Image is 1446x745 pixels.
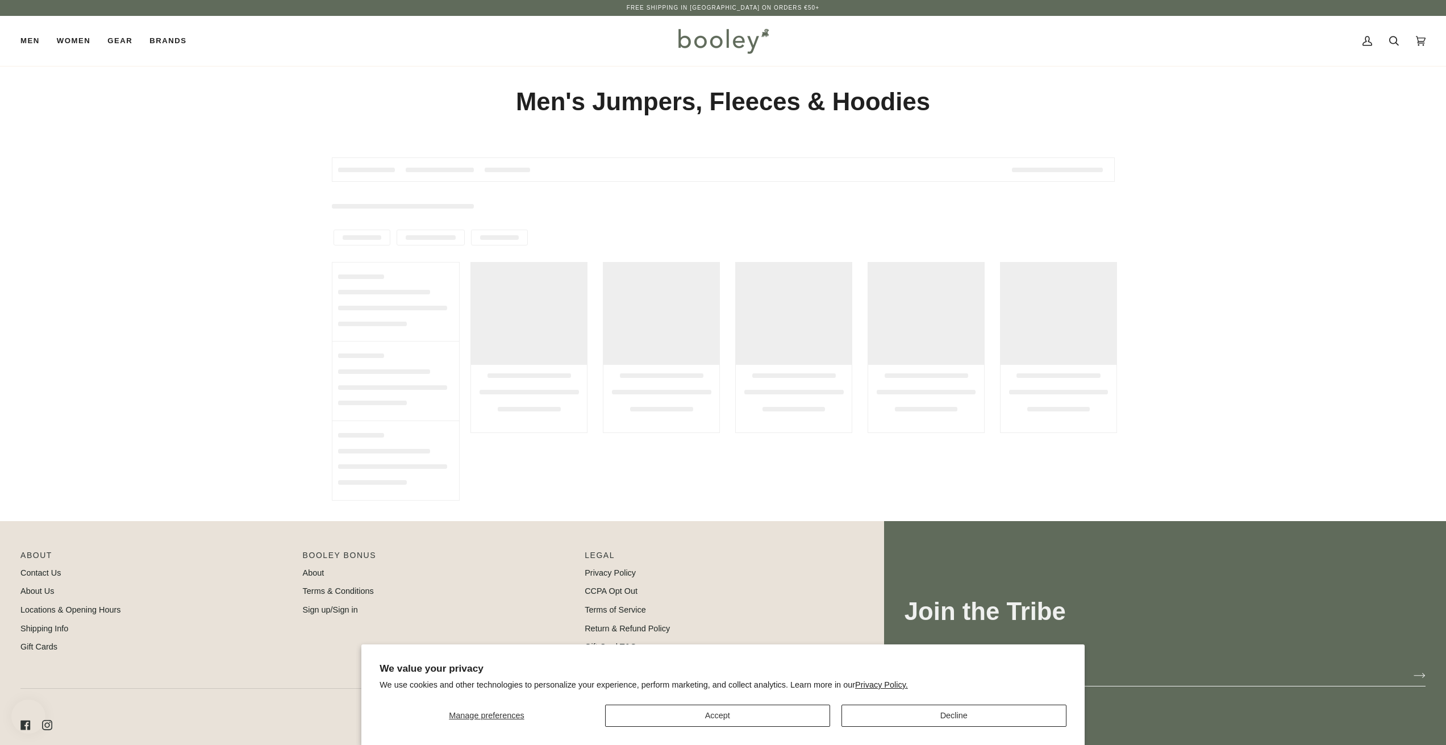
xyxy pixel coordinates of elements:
a: Return & Refund Policy [585,624,670,633]
a: About Us [20,586,54,596]
a: Gear [99,16,141,66]
p: Get updates on Deals, Launches & Events [905,646,1426,658]
iframe: Button to open loyalty program pop-up [11,700,45,734]
a: Contact Us [20,568,61,577]
a: Brands [141,16,195,66]
h1: Men's Jumpers, Fleeces & Hoodies [332,86,1115,118]
img: Booley [673,24,773,57]
a: CCPA Opt Out [585,586,637,596]
a: Privacy Policy. [855,680,908,689]
p: Booley Bonus [303,550,574,567]
p: Free Shipping in [GEOGRAPHIC_DATA] on Orders €50+ [627,3,819,13]
a: Sign up/Sign in [303,605,358,614]
a: Locations & Opening Hours [20,605,121,614]
p: We use cookies and other technologies to personalize your experience, perform marketing, and coll... [380,680,1066,690]
input: your-email@example.com [905,665,1395,686]
button: Join [1395,666,1426,684]
a: Shipping Info [20,624,68,633]
button: Manage preferences [380,705,593,727]
button: Decline [841,705,1066,727]
a: Gift Card T&Cs [585,642,640,651]
span: Manage preferences [449,711,524,720]
a: Privacy Policy [585,568,636,577]
span: Women [57,35,90,47]
span: Brands [149,35,186,47]
a: About [303,568,324,577]
span: Gear [107,35,132,47]
a: Women [48,16,99,66]
span: Men [20,35,40,47]
p: Pipeline_Footer Main [20,550,291,567]
a: Terms & Conditions [303,586,374,596]
button: Accept [605,705,830,727]
a: Men [20,16,48,66]
h3: Join the Tribe [905,596,1426,627]
a: Terms of Service [585,605,646,614]
a: Gift Cards [20,642,57,651]
h2: We value your privacy [380,663,1066,675]
p: Pipeline_Footer Sub [585,550,856,567]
